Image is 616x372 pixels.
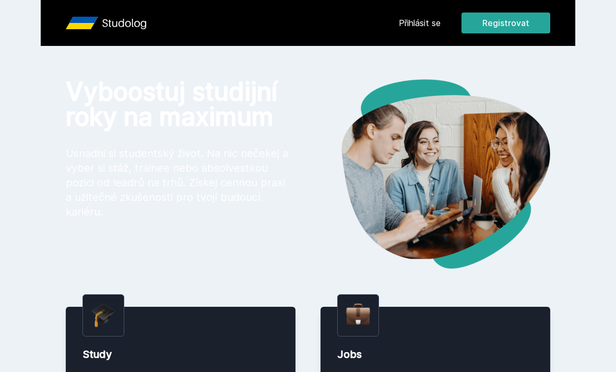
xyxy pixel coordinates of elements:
[66,146,291,219] p: Usnadni si studentský život. Na nic nečekej a vyber si stáž, trainee nebo absolvestkou pozici od ...
[461,13,550,33] button: Registrovat
[346,301,370,328] img: briefcase.png
[399,17,441,29] a: Přihlásit se
[82,347,279,362] div: Study
[337,347,534,362] div: Jobs
[91,303,115,328] img: graduation-cap.png
[66,79,291,129] h1: Vyboostuj studijní roky na maximum
[308,79,550,269] img: hero.png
